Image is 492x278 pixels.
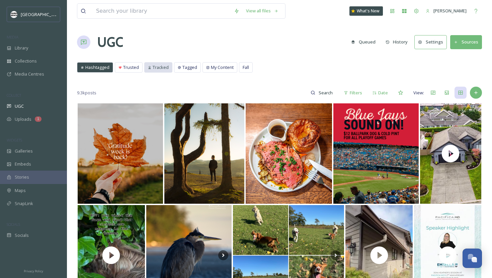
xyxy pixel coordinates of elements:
span: Date [378,90,388,96]
span: Socials [15,232,29,239]
a: History [382,35,415,49]
span: COLLECT [7,93,21,98]
a: Queued [348,35,382,49]
span: Uploads [15,116,31,122]
span: MEDIA [7,34,18,39]
span: Library [15,45,28,51]
input: Search your library [93,4,231,18]
a: View all files [243,4,282,17]
span: My Content [211,64,234,71]
button: Queued [348,35,379,49]
span: Media Centres [15,71,44,77]
img: thumbnail [420,103,481,204]
a: What's New [349,6,383,16]
span: UGC [15,103,24,109]
button: Open Chat [463,249,482,268]
span: 9.3k posts [77,90,96,96]
span: Maps [15,187,26,194]
span: Embeds [15,161,31,167]
span: Stories [15,174,29,180]
img: Mondays by the ocean deserve a classic.⁠ ⁠ Slow-roasted with a Montreal spice rub, our prime rib ... [246,103,332,204]
span: Fall [243,64,249,71]
span: Filters [350,90,362,96]
span: Tracked [153,64,169,71]
img: This tree worked perfect as a frame! 🖼️ - - #photography #hike #hikingtrail #littlemountain #park... [164,103,245,204]
a: [PERSON_NAME] [422,4,470,17]
span: [GEOGRAPHIC_DATA] Tourism [21,11,81,17]
span: SnapLink [15,200,33,207]
div: 1 [35,116,42,122]
a: UGC [97,32,123,52]
img: parks%20beach.jpg [11,11,17,18]
span: Galleries [15,148,33,154]
input: Search [315,86,337,99]
span: WIDGETS [7,137,22,143]
span: SOCIALS [7,222,20,227]
span: View: [413,90,424,96]
span: Collections [15,58,37,64]
button: History [382,35,411,49]
img: Gratitude week is here again! 💛🍂 Thanksgiving always reminds us how lucky we are to be part of su... [78,103,163,204]
button: Settings [414,35,447,49]
span: Trusted [123,64,139,71]
button: Sources [450,35,482,49]
span: Hashtagged [85,64,109,71]
img: ⚾ TUNED IN AND SOUND ON – We've got every pitch of the Jays' playoff run playing with screens on ... [333,103,419,204]
a: Settings [414,35,450,49]
span: [PERSON_NAME] [433,8,467,14]
span: Privacy Policy [24,269,43,273]
span: Tagged [182,64,197,71]
a: Privacy Policy [24,267,43,275]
